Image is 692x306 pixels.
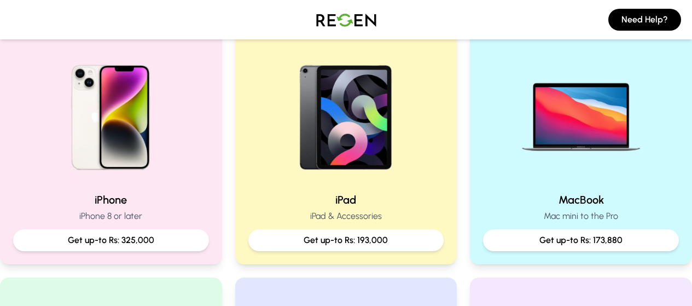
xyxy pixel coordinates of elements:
p: Get up-to Rs: 193,000 [257,234,435,247]
img: iPhone [41,43,181,183]
img: Logo [308,4,385,35]
p: Mac mini to the Pro [483,210,679,223]
button: Need Help? [608,9,681,31]
p: iPad & Accessories [248,210,444,223]
h2: MacBook [483,192,679,207]
h2: iPad [248,192,444,207]
p: Get up-to Rs: 325,000 [22,234,200,247]
img: iPad [276,43,416,183]
img: MacBook [511,43,651,183]
p: iPhone 8 or later [13,210,209,223]
p: Get up-to Rs: 173,880 [492,234,670,247]
h2: iPhone [13,192,209,207]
